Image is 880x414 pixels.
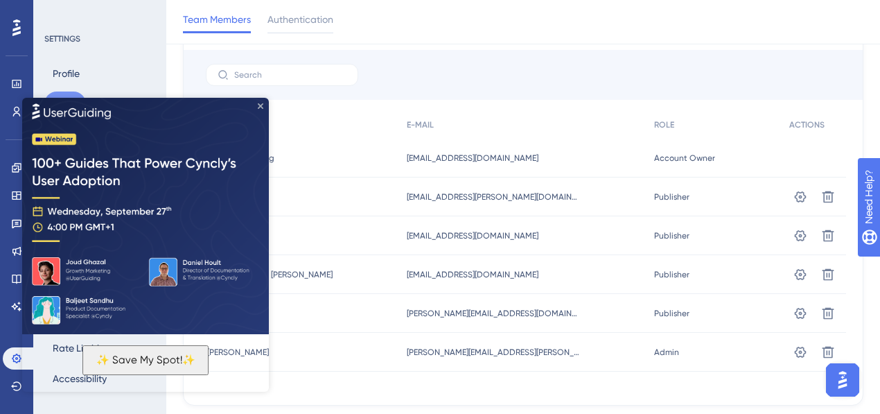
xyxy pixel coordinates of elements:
span: [EMAIL_ADDRESS][DOMAIN_NAME] [407,269,538,280]
span: Publisher [654,230,689,241]
span: Admin [654,347,679,358]
div: SETTINGS [44,33,157,44]
button: Profile [44,61,88,86]
span: E-MAIL [407,119,434,130]
span: Authentication [267,11,333,28]
button: ✨ Save My Spot!✨ [60,248,186,277]
iframe: UserGuiding AI Assistant Launcher [822,359,863,401]
span: Account Owner [654,153,715,164]
span: Publisher [654,308,689,319]
span: ACTIONS [789,119,825,130]
span: [PERSON_NAME][EMAIL_ADDRESS][PERSON_NAME][DOMAIN_NAME] [407,347,580,358]
span: Publisher [654,269,689,280]
span: [EMAIL_ADDRESS][PERSON_NAME][DOMAIN_NAME] [407,191,580,202]
div: Close Preview [236,6,241,11]
span: [EMAIL_ADDRESS][DOMAIN_NAME] [407,230,538,241]
span: [PERSON_NAME][EMAIL_ADDRESS][DOMAIN_NAME] [407,308,580,319]
span: ROLE [654,119,674,130]
span: Need Help? [33,3,87,20]
button: Team [44,92,86,117]
span: Publisher [654,191,689,202]
span: [PERSON_NAME] [PERSON_NAME] [207,269,333,280]
span: [EMAIL_ADDRESS][DOMAIN_NAME] [407,153,538,164]
span: Team Members [183,11,251,28]
input: Search [234,70,346,80]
